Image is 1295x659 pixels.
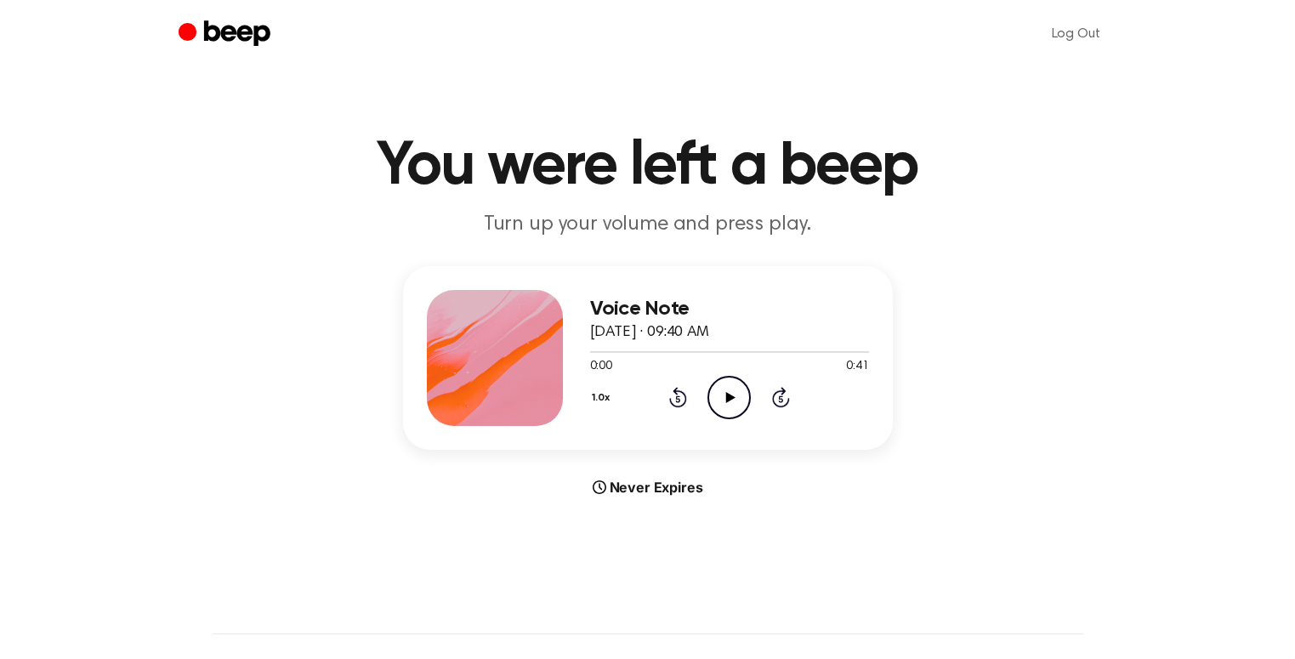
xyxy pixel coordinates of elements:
div: Never Expires [403,477,893,497]
a: Beep [179,18,275,51]
span: [DATE] · 09:40 AM [590,325,709,340]
span: 0:41 [846,358,868,376]
h3: Voice Note [590,298,869,321]
button: 1.0x [590,383,616,412]
a: Log Out [1035,14,1117,54]
span: 0:00 [590,358,612,376]
p: Turn up your volume and press play. [321,211,974,239]
h1: You were left a beep [213,136,1083,197]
